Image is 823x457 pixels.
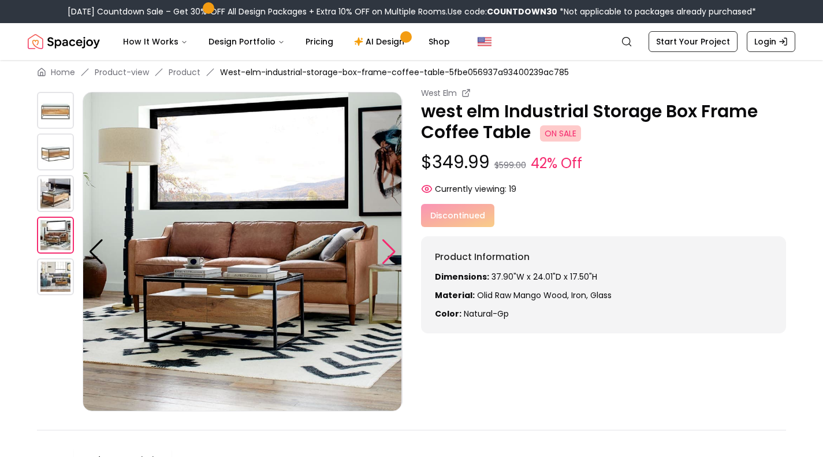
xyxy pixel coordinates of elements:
span: natural-gp [464,308,509,319]
a: Home [51,66,75,78]
h6: Product Information [435,250,773,264]
a: Start Your Project [649,31,738,52]
img: Spacejoy Logo [28,30,100,53]
img: https://storage.googleapis.com/spacejoy-main/assets/5fbe056937a93400239ac785/product_1_g37alfk8540f [37,133,74,170]
span: *Not applicable to packages already purchased* [557,6,756,17]
span: Currently viewing: [435,183,507,195]
nav: Global [28,23,795,60]
strong: Dimensions: [435,271,489,283]
small: 42% Off [531,153,582,174]
span: 19 [509,183,516,195]
img: https://storage.googleapis.com/spacejoy-main/assets/5fbe056937a93400239ac785/product_4_4oh30km4opg8 [402,92,721,411]
a: Spacejoy [28,30,100,53]
strong: Material: [435,289,475,301]
p: 37.90"W x 24.01"D x 17.50"H [435,271,773,283]
b: COUNTDOWN30 [487,6,557,17]
img: United States [478,35,491,49]
small: $599.00 [494,159,526,171]
a: Shop [419,30,459,53]
a: Pricing [296,30,342,53]
a: AI Design [345,30,417,53]
img: https://storage.googleapis.com/spacejoy-main/assets/5fbe056937a93400239ac785/product_3_0c3hbn73hb507 [83,92,402,411]
a: Login [747,31,795,52]
img: https://storage.googleapis.com/spacejoy-main/assets/5fbe056937a93400239ac785/product_4_4oh30km4opg8 [37,258,74,295]
a: Product-view [95,66,149,78]
span: Use code: [448,6,557,17]
p: west elm Industrial Storage Box Frame Coffee Table [421,101,787,143]
button: How It Works [114,30,197,53]
span: ON SALE [540,125,581,142]
img: https://storage.googleapis.com/spacejoy-main/assets/5fbe056937a93400239ac785/product_3_0c3hbn73hb507 [37,217,74,254]
span: olid raw mango wood, Iron, glass [477,289,612,301]
img: https://storage.googleapis.com/spacejoy-main/assets/5fbe056937a93400239ac785/product_0_mj6072nc593f [37,92,74,129]
p: $349.99 [421,152,787,174]
img: https://storage.googleapis.com/spacejoy-main/assets/5fbe056937a93400239ac785/product_2_n4ek1ijgbbo6 [37,175,74,212]
strong: Color: [435,308,461,319]
small: West Elm [421,87,457,99]
div: [DATE] Countdown Sale – Get 30% OFF All Design Packages + Extra 10% OFF on Multiple Rooms. [68,6,756,17]
button: Design Portfolio [199,30,294,53]
nav: Main [114,30,459,53]
span: West-elm-industrial-storage-box-frame-coffee-table-5fbe056937a93400239ac785 [220,66,569,78]
a: Product [169,66,200,78]
nav: breadcrumb [37,66,786,78]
